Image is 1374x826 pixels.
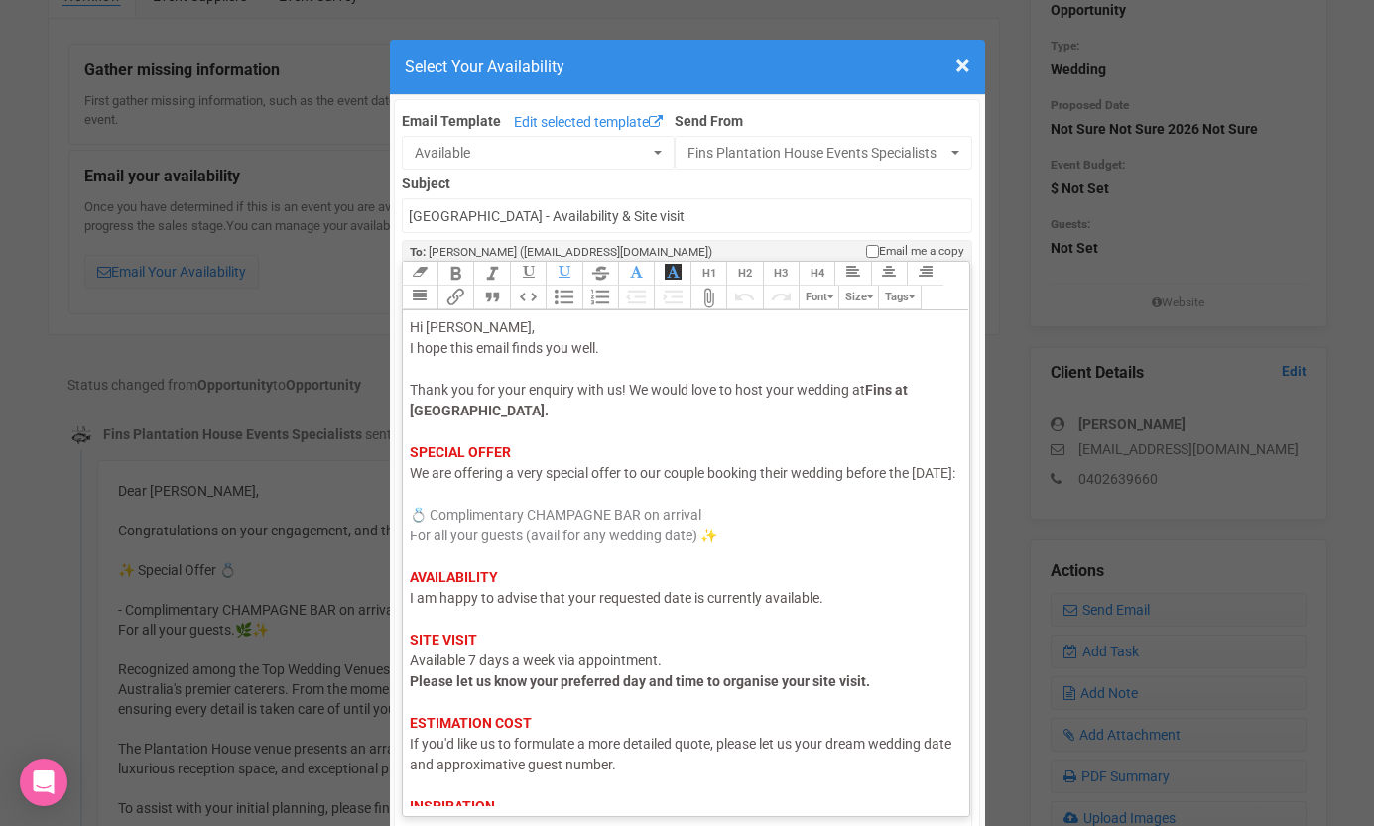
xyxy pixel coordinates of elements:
[437,286,473,309] button: Link
[955,50,970,82] span: ×
[410,590,823,606] span: I am happy to advise that your requested date is currently available.
[410,715,532,731] strong: ESTIMATION COST
[546,262,581,286] button: Underline Colour
[410,507,427,523] span: 💍
[799,262,834,286] button: Heading 4
[402,286,437,309] button: Align Justified
[618,286,654,309] button: Decrease Level
[20,759,67,806] div: Open Intercom Messenger
[509,111,668,136] a: Edit selected template
[429,245,712,259] span: [PERSON_NAME] ([EMAIL_ADDRESS][DOMAIN_NAME])
[437,262,473,286] button: Bold
[410,798,495,814] strong: INSPIRATION
[410,632,477,648] strong: SITE VISIT
[410,528,717,543] span: For all your guests (avail for any wedding date) ✨
[618,262,654,286] button: Font Colour
[410,444,511,460] strong: SPECIAL OFFER
[410,382,865,398] span: Thank you for your enquiry with us! We would love to host your wedding at
[402,170,973,193] label: Subject
[473,262,509,286] button: Italic
[410,245,426,259] strong: To:
[738,267,752,280] span: H2
[410,319,535,335] span: Hi [PERSON_NAME],
[410,465,955,481] span: We are offering a very special offer to our couple booking their wedding before the [DATE]:
[510,286,546,309] button: Code
[702,267,716,280] span: H1
[582,286,618,309] button: Numbers
[582,262,618,286] button: Strikethrough
[546,286,581,309] button: Bullets
[654,286,689,309] button: Increase Level
[907,262,942,286] button: Align Right
[473,286,509,309] button: Quote
[687,143,947,163] span: Fins Plantation House Events Specialists
[430,507,701,523] span: Complimentary CHAMPAGNE BAR on arrival
[878,286,921,309] button: Tags
[726,286,762,309] button: Undo
[410,736,951,772] span: If you'd like us to formulate a more detailed quote, please let us your dream wedding date and ap...
[415,143,649,163] span: Available
[763,262,799,286] button: Heading 3
[675,107,973,131] label: Send From
[410,569,498,585] strong: AVAILABILITY
[774,267,788,280] span: H3
[402,262,437,286] button: Clear Formatting at cursor
[410,673,870,689] strong: Please let us know your preferred day and time to organise your site visit.
[879,243,964,260] span: Email me a copy
[402,111,501,131] label: Email Template
[811,267,824,280] span: H4
[763,286,799,309] button: Redo
[510,262,546,286] button: Underline
[799,286,838,309] button: Font
[654,262,689,286] button: Font Background
[838,286,878,309] button: Size
[726,262,762,286] button: Heading 2
[410,652,662,668] span: Available 7 days a week via appointment.
[690,262,726,286] button: Heading 1
[690,286,726,309] button: Attach Files
[871,262,907,286] button: Align Center
[834,262,870,286] button: Align Left
[410,340,599,356] span: I hope this email finds you well.
[405,55,970,79] h4: Select Your Availability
